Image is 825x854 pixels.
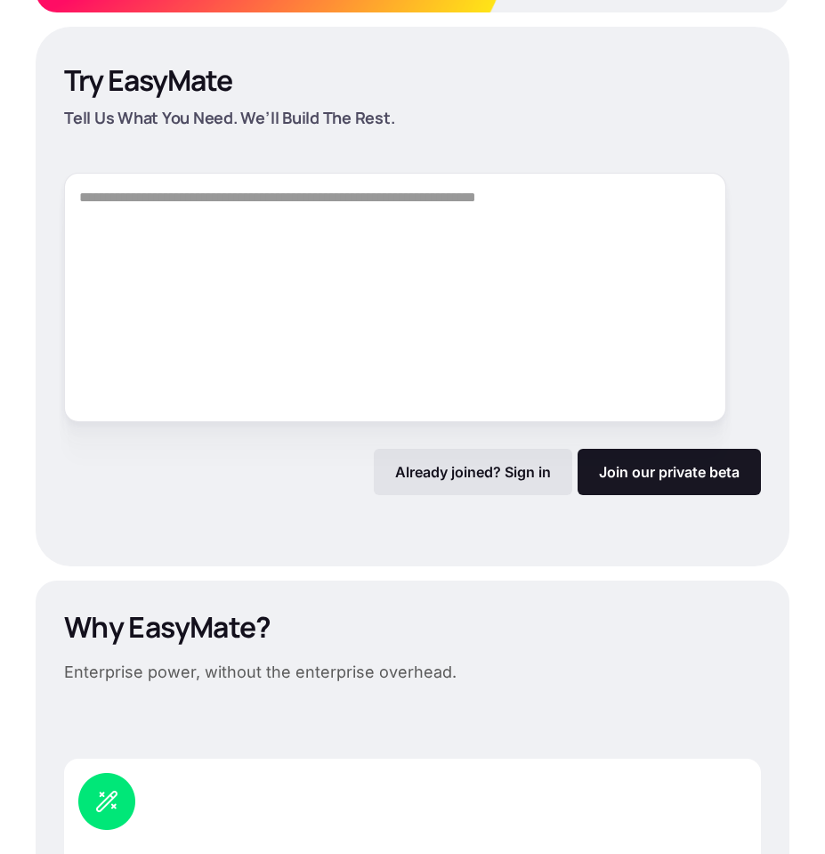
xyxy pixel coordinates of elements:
a: Already joined? Sign in [374,449,572,495]
p: Already joined? Sign in [395,463,551,481]
p: Tell Us What You Need. We’ll Build The Rest. [64,105,759,130]
p: Try EasyMate [64,62,232,98]
p: Why EasyMate? [64,609,271,645]
form: Form [64,173,761,495]
p: Enterprise power, without the enterprise overhead. [64,659,457,686]
a: Join our private beta [578,449,761,495]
